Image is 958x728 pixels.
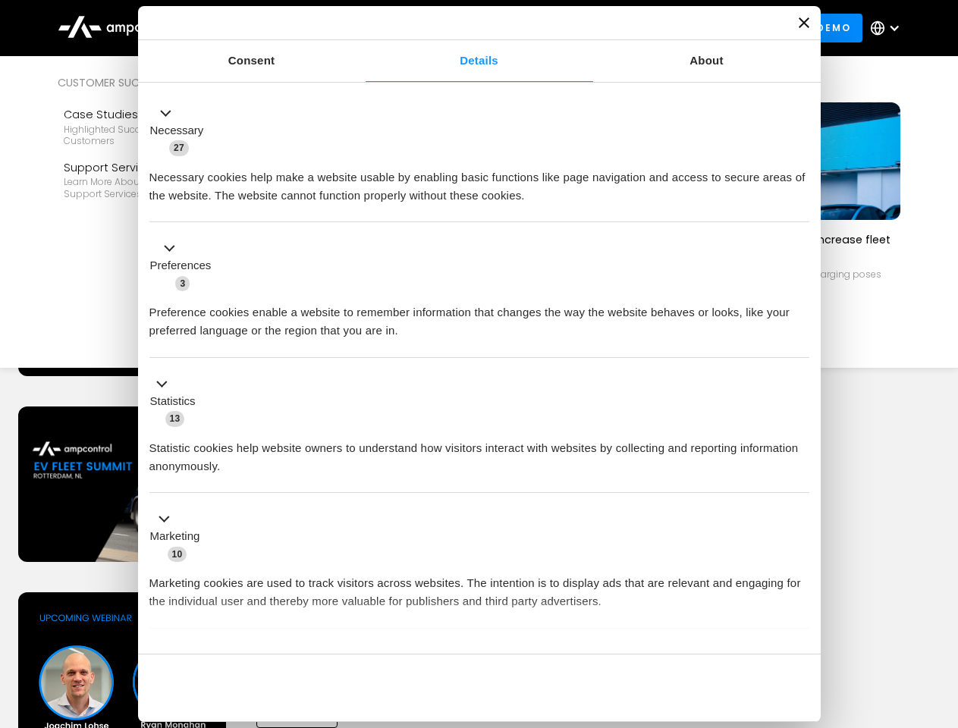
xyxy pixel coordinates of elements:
[149,240,221,293] button: Preferences (3)
[149,510,209,563] button: Marketing (10)
[64,106,240,123] div: Case Studies
[64,159,240,176] div: Support Services
[64,124,240,147] div: Highlighted success stories From Our Customers
[175,276,190,291] span: 3
[138,40,366,82] a: Consent
[150,393,196,410] label: Statistics
[591,666,809,710] button: Okay
[165,411,185,426] span: 13
[366,40,593,82] a: Details
[149,292,809,340] div: Preference cookies enable a website to remember information that changes the way the website beha...
[58,153,246,206] a: Support ServicesLearn more about Ampcontrol’s support services
[250,648,265,663] span: 2
[593,40,821,82] a: About
[150,122,204,140] label: Necessary
[168,547,187,562] span: 10
[149,375,205,428] button: Statistics (13)
[149,645,274,664] button: Unclassified (2)
[150,257,212,275] label: Preferences
[149,428,809,475] div: Statistic cookies help website owners to understand how visitors interact with websites by collec...
[799,17,809,28] button: Close banner
[149,563,809,610] div: Marketing cookies are used to track visitors across websites. The intention is to display ads tha...
[149,157,809,205] div: Necessary cookies help make a website usable by enabling basic functions like page navigation and...
[169,140,189,155] span: 27
[150,528,200,545] label: Marketing
[58,74,246,91] div: Customer success
[64,176,240,199] div: Learn more about Ampcontrol’s support services
[149,104,213,157] button: Necessary (27)
[58,100,246,153] a: Case StudiesHighlighted success stories From Our Customers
